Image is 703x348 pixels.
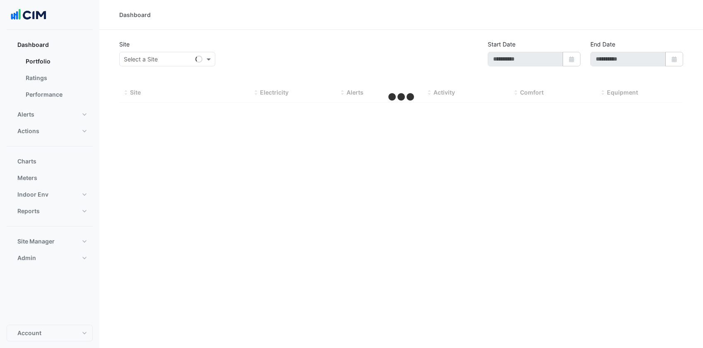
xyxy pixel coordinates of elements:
a: Ratings [19,70,93,86]
span: Electricity [260,89,289,96]
div: Dashboard [119,10,151,19]
a: Portfolio [19,53,93,70]
button: Indoor Env [7,186,93,203]
label: Site [119,40,130,49]
span: Dashboard [17,41,49,49]
button: Charts [7,153,93,170]
span: Comfort [520,89,544,96]
span: Activity [433,89,455,96]
button: Admin [7,250,93,266]
span: Charts [17,157,36,165]
span: Equipment [607,89,638,96]
span: Alerts [347,89,364,96]
button: Reports [7,203,93,219]
span: Account [17,329,41,337]
a: Performance [19,86,93,103]
label: End Date [590,40,615,49]
span: Reports [17,207,40,215]
span: Site Manager [17,237,55,246]
span: Site [130,89,141,96]
button: Dashboard [7,37,93,53]
button: Actions [7,123,93,139]
span: Indoor Env [17,190,48,199]
button: Alerts [7,106,93,123]
span: Admin [17,254,36,262]
span: Meters [17,174,37,182]
div: Dashboard [7,53,93,106]
button: Account [7,325,93,341]
button: Site Manager [7,233,93,250]
span: Actions [17,127,39,135]
button: Meters [7,170,93,186]
span: Alerts [17,110,34,119]
img: Company Logo [10,7,47,23]
label: Start Date [488,40,515,49]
